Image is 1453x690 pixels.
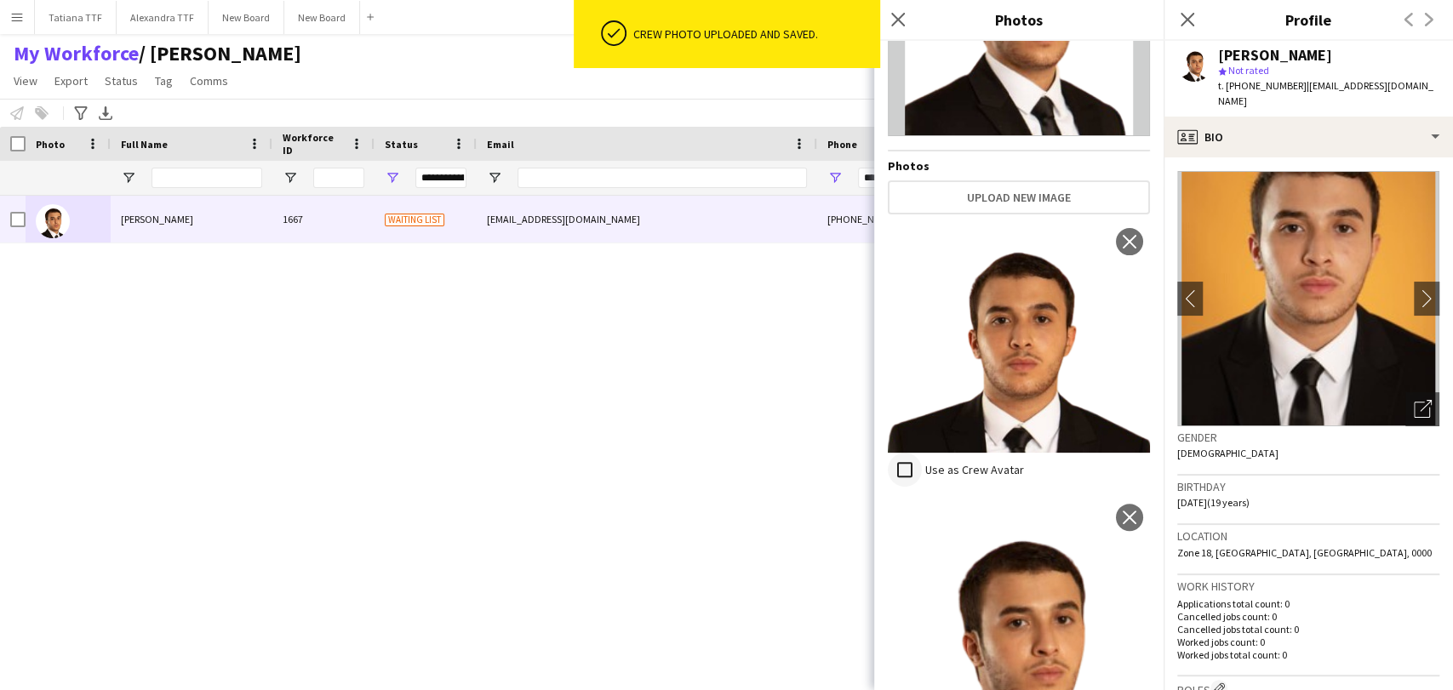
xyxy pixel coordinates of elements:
span: Photo [36,138,65,151]
span: Status [105,73,138,88]
p: Worked jobs total count: 0 [1177,648,1439,661]
a: Comms [183,70,235,92]
span: Status [385,138,418,151]
p: Applications total count: 0 [1177,597,1439,610]
span: [PERSON_NAME] [121,213,193,225]
span: [DEMOGRAPHIC_DATA] [1177,447,1279,459]
span: Workforce ID [283,131,344,157]
input: Workforce ID Filter Input [313,168,364,188]
input: Email Filter Input [518,168,807,188]
app-action-btn: Advanced filters [71,103,91,123]
div: [PHONE_NUMBER] [817,196,1035,242]
input: Full Name Filter Input [152,168,262,188]
span: Full Name [121,138,168,151]
div: Crew photo uploaded and saved. [633,26,873,42]
div: 1667 [272,196,375,242]
h3: Work history [1177,579,1439,594]
h3: Birthday [1177,479,1439,494]
img: Crew photo 1111469 [888,221,1150,452]
h3: Profile [1164,9,1453,31]
h3: Photos [874,9,1164,31]
button: New Board [209,1,284,34]
span: Phone [827,138,857,151]
button: Open Filter Menu [121,170,136,185]
p: Worked jobs count: 0 [1177,636,1439,648]
button: Open Filter Menu [385,170,400,185]
h4: Photos [888,158,1150,174]
div: [EMAIL_ADDRESS][DOMAIN_NAME] [477,196,817,242]
span: View [14,73,37,88]
a: Export [48,70,94,92]
button: Upload new image [888,180,1150,214]
div: [PERSON_NAME] [1218,48,1332,63]
a: Status [98,70,145,92]
p: Cancelled jobs count: 0 [1177,610,1439,623]
span: Comms [190,73,228,88]
button: Open Filter Menu [827,170,843,185]
span: Not rated [1228,64,1269,77]
a: Tag [148,70,180,92]
span: TATIANA [139,41,301,66]
span: t. [PHONE_NUMBER] [1218,79,1307,92]
p: Cancelled jobs total count: 0 [1177,623,1439,636]
a: My Workforce [14,41,139,66]
div: Bio [1164,117,1453,157]
img: Mohamed Guessasma [36,204,70,238]
input: Phone Filter Input [858,168,1025,188]
button: Open Filter Menu [283,170,298,185]
div: Open photos pop-in [1405,392,1439,426]
span: Email [487,138,514,151]
img: Crew avatar or photo [1177,171,1439,426]
span: Waiting list [385,214,444,226]
span: | [EMAIL_ADDRESS][DOMAIN_NAME] [1218,79,1433,107]
span: Export [54,73,88,88]
button: Alexandra TTF [117,1,209,34]
span: Tag [155,73,173,88]
button: Open Filter Menu [487,170,502,185]
h3: Gender [1177,430,1439,445]
app-action-btn: Export XLSX [95,103,116,123]
span: [DATE] (19 years) [1177,496,1250,509]
a: View [7,70,44,92]
button: New Board [284,1,360,34]
label: Use as Crew Avatar [922,461,1024,476]
button: Tatiana TTF [35,1,117,34]
h3: Location [1177,528,1439,544]
span: Zone 18, [GEOGRAPHIC_DATA], [GEOGRAPHIC_DATA], 0000 [1177,546,1432,559]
